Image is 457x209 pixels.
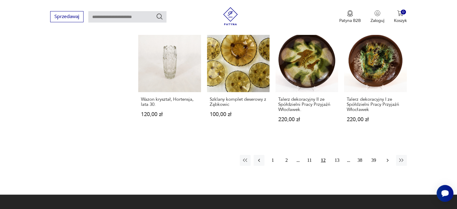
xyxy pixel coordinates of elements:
[344,29,407,134] a: Talerz dekoracyjny I ze Spółdzielni Pracy Przyjaźń WłocławekTalerz dekoracyjny I ze Spółdzielni P...
[394,18,407,23] p: Koszyk
[281,155,292,166] button: 2
[347,117,404,122] p: 220,00 zł
[355,155,365,166] button: 38
[370,10,384,23] button: Zaloguj
[304,155,315,166] button: 11
[368,155,379,166] button: 39
[141,97,198,107] h3: Wazon kryształ, Hortensja, lata 30.
[437,185,453,202] iframe: Smartsupp widget button
[339,10,361,23] button: Patyna B2B
[210,112,267,117] p: 100,00 zł
[347,10,353,17] img: Ikona medalu
[347,97,404,112] h3: Talerz dekoracyjny I ze Spółdzielni Pracy Przyjaźń Włocławek
[278,117,335,122] p: 220,00 zł
[141,112,198,117] p: 120,00 zł
[401,10,406,15] div: 0
[50,15,84,19] a: Sprzedawaj
[397,10,403,16] img: Ikona koszyka
[210,97,267,107] h3: Szklany komplet deserowy z Ząbkowic
[339,18,361,23] p: Patyna B2B
[156,13,163,20] button: Szukaj
[374,10,380,16] img: Ikonka użytkownika
[207,29,270,134] a: Szklany komplet deserowy z ZąbkowicSzklany komplet deserowy z Ząbkowic100,00 zł
[278,97,335,112] h3: Talerz dekoracyjny II ze Spółdzielni Pracy Przyjaźń Włocławek.
[370,18,384,23] p: Zaloguj
[318,155,329,166] button: 12
[221,7,239,25] img: Patyna - sklep z meblami i dekoracjami vintage
[138,29,201,134] a: Wazon kryształ, Hortensja, lata 30.Wazon kryształ, Hortensja, lata 30.120,00 zł
[394,10,407,23] button: 0Koszyk
[50,11,84,22] button: Sprzedawaj
[276,29,338,134] a: Talerz dekoracyjny II ze Spółdzielni Pracy Przyjaźń Włocławek.Talerz dekoracyjny II ze Spółdzieln...
[267,155,278,166] button: 1
[332,155,343,166] button: 13
[339,10,361,23] a: Ikona medaluPatyna B2B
